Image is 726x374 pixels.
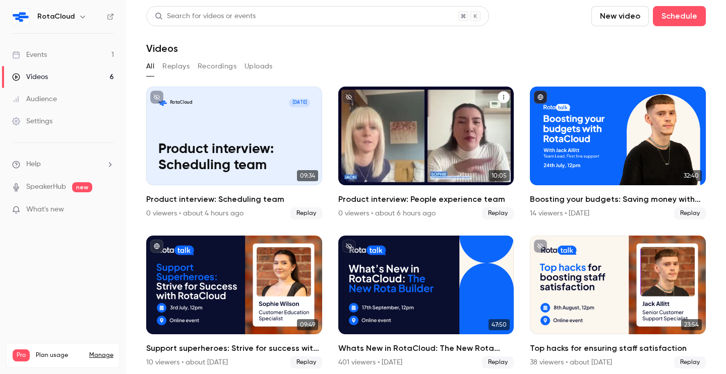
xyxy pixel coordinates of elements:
section: Videos [146,6,706,368]
div: 0 viewers • about 4 hours ago [146,208,244,218]
p: RotaCloud [170,100,193,106]
button: New video [591,6,649,26]
div: Search for videos or events [155,11,256,22]
li: Whats New in RotaCloud: The New Rota Builder [338,236,514,368]
button: Uploads [245,58,273,74]
li: Boosting your budgets: Saving money with RotaCloud [530,87,706,219]
span: 47:50 [489,319,510,330]
h1: Videos [146,42,178,54]
span: Replay [290,356,322,368]
ul: Videos [146,87,706,368]
button: unpublished [342,91,355,104]
button: All [146,58,154,74]
span: Help [26,159,41,170]
p: Product interview: Scheduling team [158,141,311,173]
h2: Boosting your budgets: Saving money with RotaCloud [530,193,706,205]
a: Manage [89,351,113,359]
span: new [72,182,92,192]
a: 09:49Support superheroes: Strive for success with RotaCloud10 viewers • about [DATE]Replay [146,236,322,368]
img: RotaCloud [13,9,29,25]
li: help-dropdown-opener [12,159,114,170]
a: Product interview: Scheduling teamRotaCloud[DATE]Product interview: Scheduling team09:34Product i... [146,87,322,219]
span: 23:54 [681,319,702,330]
h2: Whats New in RotaCloud: The New Rota Builder [338,342,514,354]
li: Product interview: Scheduling team [146,87,322,219]
span: 09:49 [297,319,318,330]
button: Recordings [198,58,236,74]
span: Replay [482,356,514,368]
button: Replays [162,58,190,74]
button: published [150,240,163,253]
span: Pro [13,349,30,361]
a: 23:54Top hacks for ensuring staff satisfaction38 viewers • about [DATE]Replay [530,236,706,368]
div: 14 viewers • [DATE] [530,208,589,218]
li: Product interview: People experience team [338,87,514,219]
h6: RotaCloud [37,12,75,22]
button: unpublished [534,240,547,253]
div: 0 viewers • about 6 hours ago [338,208,436,218]
a: 32:40Boosting your budgets: Saving money with RotaCloud14 viewers • [DATE]Replay [530,87,706,219]
span: 32:40 [681,170,702,181]
span: Plan usage [36,351,83,359]
iframe: Noticeable Trigger [102,205,114,214]
span: Replay [674,356,706,368]
span: Replay [674,207,706,219]
li: Top hacks for ensuring staff satisfaction [530,236,706,368]
a: 47:50Whats New in RotaCloud: The New Rota Builder401 viewers • [DATE]Replay [338,236,514,368]
span: Replay [482,207,514,219]
div: 401 viewers • [DATE] [338,357,402,367]
div: Audience [12,94,57,104]
button: unpublished [150,91,163,104]
a: SpeakerHub [26,182,66,192]
span: What's new [26,204,64,215]
h2: Support superheroes: Strive for success with RotaCloud [146,342,322,354]
li: Support superheroes: Strive for success with RotaCloud [146,236,322,368]
span: 10:05 [489,170,510,181]
span: Replay [290,207,322,219]
div: 38 viewers • about [DATE] [530,357,612,367]
button: published [534,91,547,104]
h2: Product interview: Scheduling team [146,193,322,205]
h2: Top hacks for ensuring staff satisfaction [530,342,706,354]
div: Events [12,50,47,60]
span: [DATE] [289,99,310,107]
div: 10 viewers • about [DATE] [146,357,228,367]
div: Settings [12,116,52,126]
a: 10:05Product interview: People experience team0 viewers • about 6 hours agoReplay [338,87,514,219]
div: Videos [12,72,48,82]
button: unpublished [342,240,355,253]
button: Schedule [653,6,706,26]
span: 09:34 [297,170,318,181]
h2: Product interview: People experience team [338,193,514,205]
